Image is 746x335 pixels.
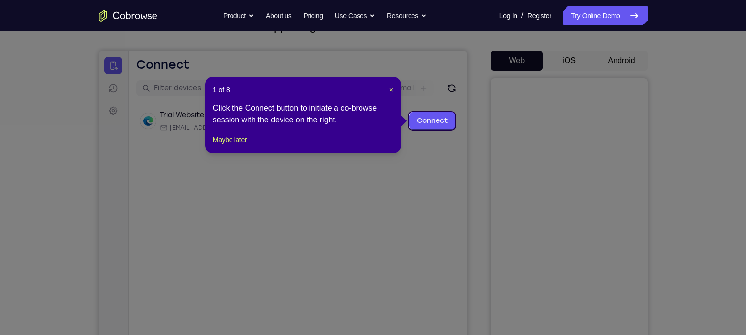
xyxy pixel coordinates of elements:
div: App [182,73,243,81]
a: Pricing [303,6,323,25]
a: Settings [6,51,24,69]
button: 6-digit code [170,295,229,314]
a: Go to the home page [99,10,157,22]
button: Resources [387,6,427,25]
input: Filter devices... [55,32,179,42]
button: Product [223,6,254,25]
span: / [521,10,523,22]
div: Click the Connect button to initiate a co-browse session with the device on the right. [213,102,393,126]
a: Log In [499,6,517,25]
div: Trial Website [61,59,105,69]
h1: Connect [38,6,91,22]
a: Register [527,6,551,25]
span: Cobrowse demo [192,73,243,81]
a: Connect [6,6,24,24]
a: Sessions [6,28,24,46]
div: New devices found. [110,63,112,65]
button: Maybe later [213,134,247,145]
label: demo_id [195,32,226,42]
label: Email [298,32,315,42]
span: web@example.com [71,73,177,81]
button: Use Cases [335,6,375,25]
span: 1 of 8 [213,85,230,95]
button: Close Tour [389,85,393,95]
a: Connect [310,61,357,79]
div: Email [61,73,177,81]
a: Try Online Demo [563,6,647,25]
div: Open device details [30,51,369,89]
button: Refresh [345,29,361,45]
a: About us [266,6,291,25]
span: +11 more [249,73,274,81]
span: × [389,86,393,94]
div: Online [109,60,135,68]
